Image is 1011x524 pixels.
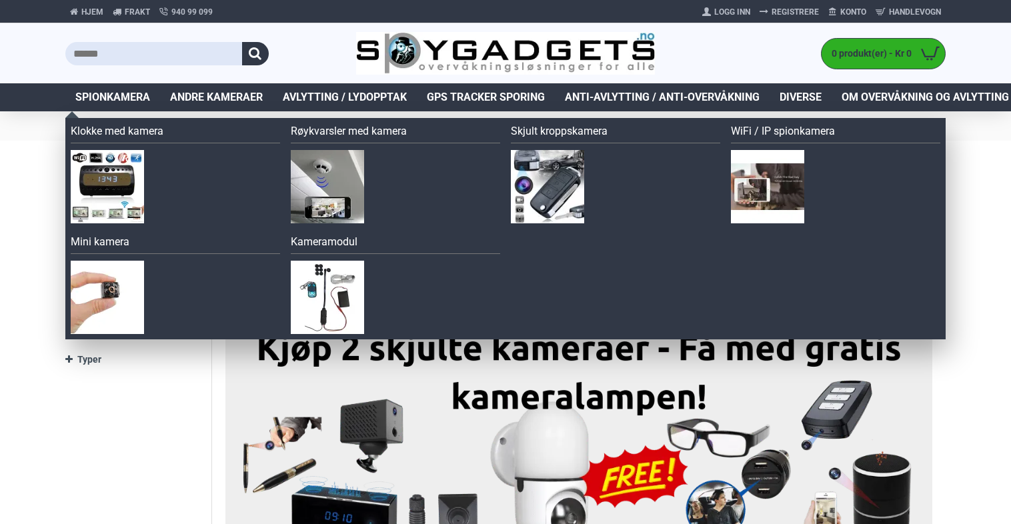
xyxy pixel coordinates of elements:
[772,6,819,18] span: Registrere
[291,150,364,223] img: Røykvarsler med kamera
[824,1,871,23] a: Konto
[81,6,103,18] span: Hjem
[71,261,144,334] img: Mini kamera
[731,150,804,223] img: WiFi / IP spionkamera
[75,89,150,105] span: Spionkamera
[755,1,824,23] a: Registrere
[71,123,280,143] a: Klokke med kamera
[842,89,1009,105] span: Om overvåkning og avlytting
[160,83,273,111] a: Andre kameraer
[65,348,198,371] a: Typer
[170,89,263,105] span: Andre kameraer
[273,83,417,111] a: Avlytting / Lydopptak
[822,47,915,61] span: 0 produkt(er) - Kr 0
[822,39,945,69] a: 0 produkt(er) - Kr 0
[71,150,144,223] img: Klokke med kamera
[291,234,500,254] a: Kameramodul
[770,83,832,111] a: Diverse
[731,123,940,143] a: WiFi / IP spionkamera
[291,123,500,143] a: Røykvarsler med kamera
[511,123,720,143] a: Skjult kroppskamera
[125,6,150,18] span: Frakt
[283,89,407,105] span: Avlytting / Lydopptak
[427,89,545,105] span: GPS Tracker Sporing
[871,1,946,23] a: Handlevogn
[71,234,280,254] a: Mini kamera
[698,1,755,23] a: Logg Inn
[171,6,213,18] span: 940 99 099
[889,6,941,18] span: Handlevogn
[291,261,364,334] img: Kameramodul
[356,32,656,75] img: SpyGadgets.no
[555,83,770,111] a: Anti-avlytting / Anti-overvåkning
[780,89,822,105] span: Diverse
[65,83,160,111] a: Spionkamera
[714,6,750,18] span: Logg Inn
[840,6,866,18] span: Konto
[565,89,760,105] span: Anti-avlytting / Anti-overvåkning
[417,83,555,111] a: GPS Tracker Sporing
[511,150,584,223] img: Skjult kroppskamera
